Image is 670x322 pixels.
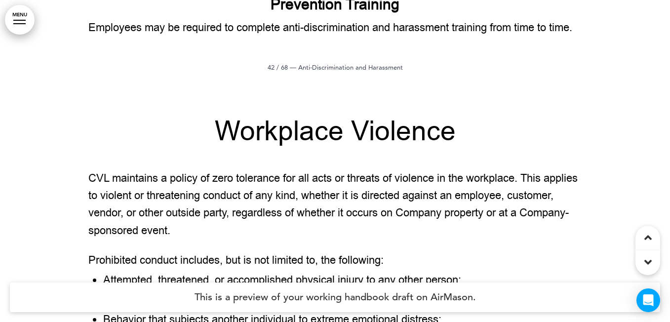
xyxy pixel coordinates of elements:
span: — [290,63,296,71]
p: Prohibited conduct includes, but is not limited to, the following: [88,252,582,269]
h1: Workplace Violence [88,118,582,145]
a: MENU [5,5,35,35]
p: CVL maintains a policy of zero tolerance for all acts or threats of violence in the workplace. Th... [88,170,582,240]
span: 42 / 68 [268,63,288,71]
p: Employees may be required to complete anti-discrimination and harassment training from time to time. [88,19,582,37]
li: Attempted, threatened, or accomplished physical injury to any other person; [103,272,582,289]
span: Anti-Discrimination and Harassment [298,63,403,71]
h4: This is a preview of your working handbook draft on AirMason. [10,282,660,312]
div: Open Intercom Messenger [636,288,660,312]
